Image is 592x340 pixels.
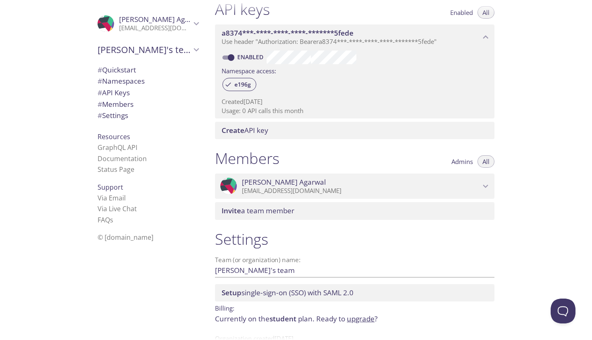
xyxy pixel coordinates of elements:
h1: Members [215,149,279,168]
span: Ready to ? [316,314,377,323]
span: [PERSON_NAME]'s team [98,44,191,55]
span: # [98,65,102,75]
span: # [98,88,102,97]
span: Invite [222,206,241,215]
span: [PERSON_NAME] Agarwal [242,178,326,187]
div: Quickstart [91,64,205,76]
div: Team Settings [91,110,205,121]
button: Admins [446,155,478,168]
div: API Keys [91,87,205,99]
iframe: Help Scout Beacon - Open [551,299,575,323]
p: [EMAIL_ADDRESS][DOMAIN_NAME] [119,24,191,32]
a: GraphQL API [98,143,137,152]
span: API Keys [98,88,130,97]
div: Create API Key [215,122,494,139]
span: [PERSON_NAME] Agarwal [119,14,203,24]
label: Team (or organization) name: [215,257,301,263]
div: Jayesh Agarwal [215,174,494,199]
span: e196g [229,81,256,88]
button: All [477,155,494,168]
span: # [98,111,102,120]
span: Settings [98,111,128,120]
div: Namespaces [91,75,205,87]
div: Jayesh Agarwal [91,10,205,37]
a: FAQ [98,215,113,224]
p: Billing: [215,301,494,313]
span: Members [98,99,134,109]
div: Jayesh's team [91,39,205,60]
a: Enabled [236,53,267,61]
div: Invite a team member [215,202,494,219]
a: upgrade [347,314,375,323]
span: student [270,314,296,323]
span: Setup [222,288,241,297]
span: Resources [98,132,130,141]
span: s [110,215,113,224]
p: Created [DATE] [222,97,488,106]
span: single-sign-on (SSO) with SAML 2.0 [222,288,353,297]
div: Setup SSO [215,284,494,301]
p: Usage: 0 API calls this month [222,106,488,115]
span: Quickstart [98,65,136,75]
span: a team member [222,206,294,215]
span: API key [222,125,268,135]
span: Namespaces [98,76,145,86]
div: Members [91,99,205,110]
p: [EMAIL_ADDRESS][DOMAIN_NAME] [242,187,480,195]
a: Documentation [98,154,147,163]
span: # [98,76,102,86]
span: Support [98,183,123,192]
a: Status Page [98,165,134,174]
label: Namespace access: [222,64,276,76]
p: Currently on the plan. [215,313,494,324]
span: # [98,99,102,109]
div: e196g [222,78,256,91]
h1: Settings [215,230,494,248]
span: Create [222,125,244,135]
span: © [DOMAIN_NAME] [98,233,153,242]
a: Via Email [98,193,126,203]
a: Via Live Chat [98,204,137,213]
